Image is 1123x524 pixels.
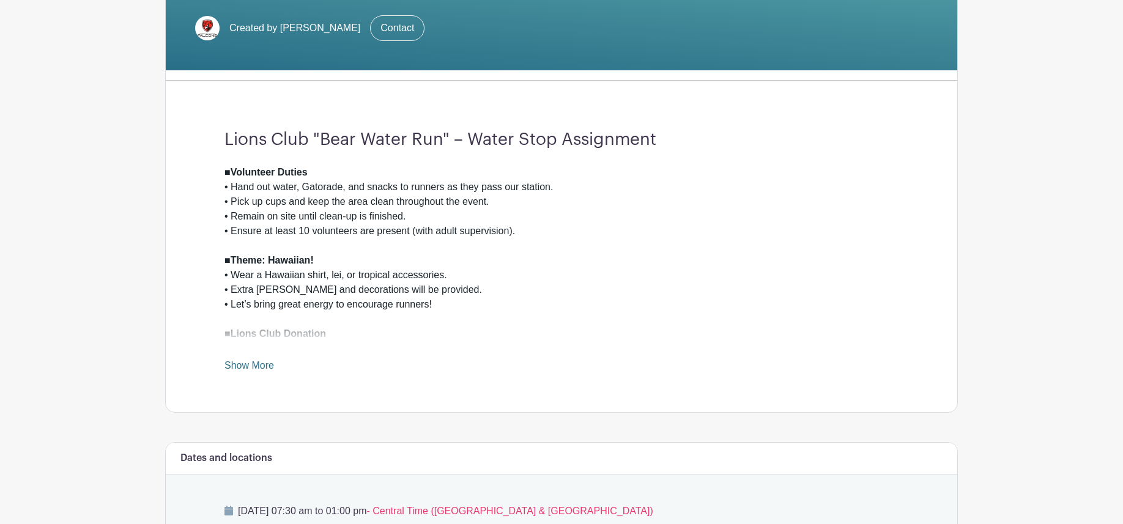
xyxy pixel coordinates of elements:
[224,282,899,297] div: • Extra [PERSON_NAME] and decorations will be provided.
[370,15,424,41] a: Contact
[224,209,899,224] div: • Remain on site until clean-up is finished.
[231,255,314,265] strong: Theme: Hawaiian!
[224,297,899,327] div: • Let’s bring great energy to encourage runners!
[195,16,220,40] img: download.png
[231,328,326,339] strong: Lions Club Donation
[224,268,899,282] div: • Wear a Hawaiian shirt, lei, or tropical accessories.
[224,341,899,356] div: • $500 donation will be given to Frassati [DEMOGRAPHIC_DATA] Academy for staffing the water
[366,506,653,516] span: - Central Time ([GEOGRAPHIC_DATA] & [GEOGRAPHIC_DATA])
[224,253,899,268] div: ■
[224,130,899,150] h3: Lions Club "Bear Water Run" – Water Stop Assignment
[180,452,272,464] h6: Dates and locations
[224,224,899,253] div: • Ensure at least 10 volunteers are present (with adult supervision).
[224,194,899,209] div: • Pick up cups and keep the area clean throughout the event.
[224,504,899,518] p: [DATE] 07:30 am to 01:00 pm
[229,21,360,35] span: Created by [PERSON_NAME]
[224,180,899,194] div: • Hand out water, Gatorade, and snacks to runners as they pass our station.
[224,360,274,375] a: Show More
[224,165,899,180] div: ■
[231,167,308,177] strong: Volunteer Duties
[224,327,899,341] div: ■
